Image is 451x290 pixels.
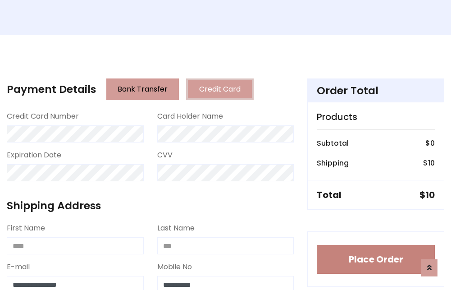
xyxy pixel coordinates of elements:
[425,189,435,201] span: 10
[317,159,349,167] h6: Shipping
[157,262,192,272] label: Mobile No
[317,111,435,122] h5: Products
[425,139,435,147] h6: $
[317,189,342,200] h5: Total
[7,262,30,272] label: E-mail
[7,223,45,234] label: First Name
[157,223,195,234] label: Last Name
[157,150,173,161] label: CVV
[106,78,179,100] button: Bank Transfer
[7,83,96,96] h4: Payment Details
[7,199,294,212] h4: Shipping Address
[419,189,435,200] h5: $
[7,111,79,122] label: Credit Card Number
[317,84,435,97] h4: Order Total
[7,150,61,161] label: Expiration Date
[317,139,349,147] h6: Subtotal
[430,138,435,148] span: 0
[157,111,223,122] label: Card Holder Name
[186,78,254,100] button: Credit Card
[317,245,435,274] button: Place Order
[428,158,435,168] span: 10
[423,159,435,167] h6: $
